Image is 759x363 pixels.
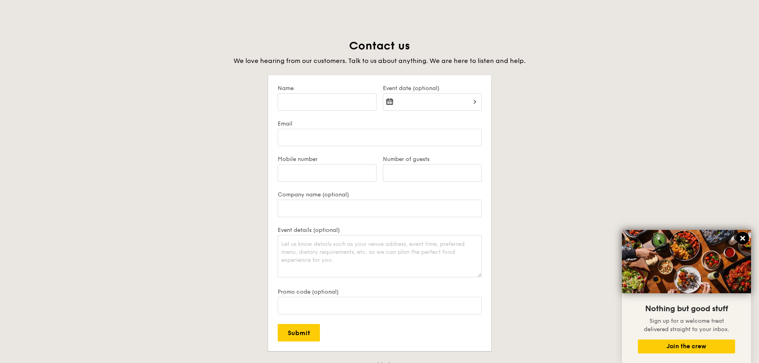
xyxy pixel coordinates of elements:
[278,235,482,277] textarea: Let us know details such as your venue address, event time, preferred menu, dietary requirements,...
[233,57,526,65] span: We love hearing from our customers. Talk to us about anything. We are here to listen and help.
[383,85,482,92] label: Event date (optional)
[383,156,482,163] label: Number of guests
[622,230,751,293] img: DSC07876-Edit02-Large.jpeg
[645,304,728,314] span: Nothing but good stuff
[278,120,482,127] label: Email
[278,227,482,233] label: Event details (optional)
[349,39,410,53] span: Contact us
[278,324,320,341] input: Submit
[278,85,377,92] label: Name
[638,339,735,353] button: Join the crew
[278,191,482,198] label: Company name (optional)
[278,156,377,163] label: Mobile number
[644,318,729,333] span: Sign up for a welcome treat delivered straight to your inbox.
[278,288,482,295] label: Promo code (optional)
[736,232,749,245] button: Close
